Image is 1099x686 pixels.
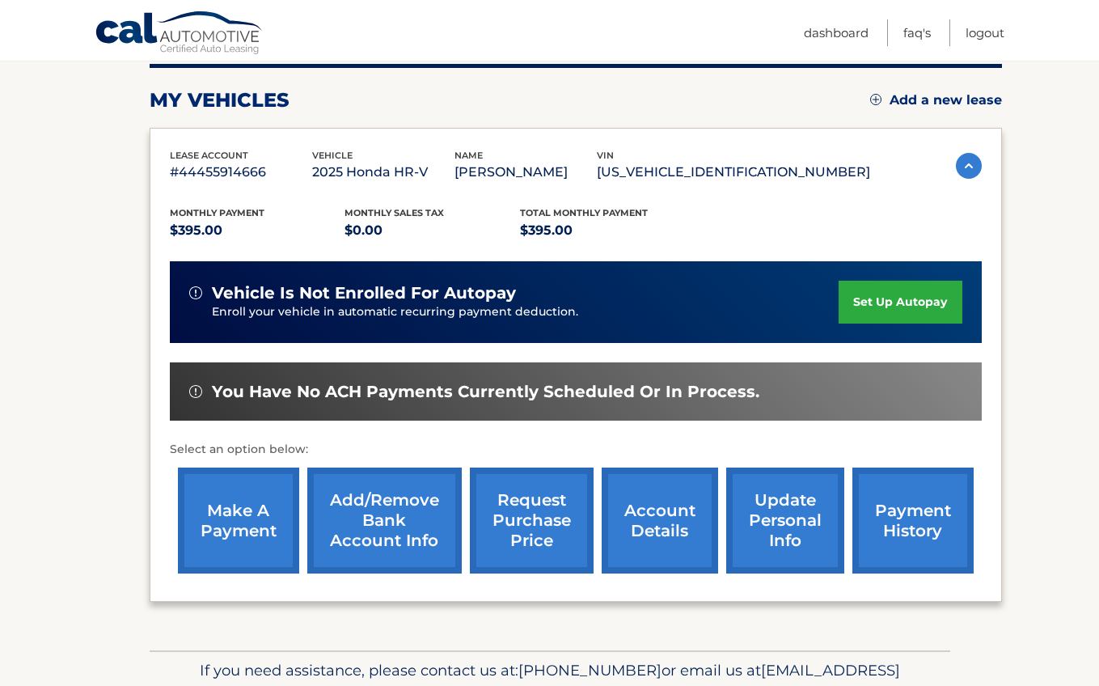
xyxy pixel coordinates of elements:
p: Enroll your vehicle in automatic recurring payment deduction. [212,303,839,321]
a: payment history [852,468,974,574]
a: Cal Automotive [95,11,264,57]
p: 2025 Honda HR-V [312,161,454,184]
a: Add a new lease [870,92,1002,108]
span: name [454,150,483,161]
span: lease account [170,150,248,161]
img: add.svg [870,94,881,105]
p: [PERSON_NAME] [454,161,597,184]
span: [PHONE_NUMBER] [518,661,662,680]
img: accordion-active.svg [956,153,982,179]
h2: my vehicles [150,88,290,112]
span: vehicle [312,150,353,161]
a: request purchase price [470,468,594,574]
p: Select an option below: [170,440,982,459]
a: set up autopay [839,281,962,324]
span: vehicle is not enrolled for autopay [212,283,516,303]
span: You have no ACH payments currently scheduled or in process. [212,382,759,402]
a: Add/Remove bank account info [307,468,462,574]
p: #44455914666 [170,161,312,184]
img: alert-white.svg [189,385,202,398]
p: $395.00 [170,219,345,242]
p: [US_VEHICLE_IDENTIFICATION_NUMBER] [597,161,870,184]
p: $0.00 [344,219,520,242]
a: update personal info [726,468,844,574]
a: Logout [966,19,1004,46]
span: Monthly sales Tax [344,207,444,218]
img: alert-white.svg [189,286,202,299]
span: Monthly Payment [170,207,264,218]
a: account details [602,468,718,574]
span: Total Monthly Payment [520,207,648,218]
a: make a payment [178,468,299,574]
span: vin [597,150,614,161]
p: $395.00 [520,219,695,242]
a: Dashboard [804,19,869,46]
a: FAQ's [903,19,931,46]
